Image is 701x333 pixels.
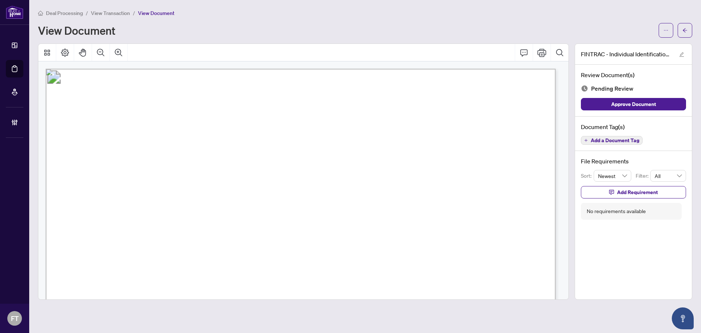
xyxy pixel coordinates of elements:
[6,5,23,19] img: logo
[46,10,83,16] span: Deal Processing
[636,172,650,180] p: Filter:
[133,9,135,17] li: /
[584,139,588,142] span: plus
[581,50,672,58] span: FINTRAC - Individual Identification Information Record.pdf
[679,52,684,57] span: edit
[38,11,43,16] span: home
[591,138,639,143] span: Add a Document Tag
[91,10,130,16] span: View Transaction
[598,170,627,181] span: Newest
[581,186,686,198] button: Add Requirement
[581,172,594,180] p: Sort:
[11,313,19,323] span: FT
[655,170,682,181] span: All
[591,84,633,94] span: Pending Review
[663,28,669,33] span: ellipsis
[611,98,656,110] span: Approve Document
[38,24,115,36] h1: View Document
[682,28,687,33] span: arrow-left
[581,85,588,92] img: Document Status
[138,10,175,16] span: View Document
[581,122,686,131] h4: Document Tag(s)
[581,157,686,166] h4: File Requirements
[587,207,646,215] div: No requirements available
[581,136,643,145] button: Add a Document Tag
[86,9,88,17] li: /
[581,98,686,110] button: Approve Document
[581,71,686,79] h4: Review Document(s)
[617,186,658,198] span: Add Requirement
[672,307,694,329] button: Open asap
